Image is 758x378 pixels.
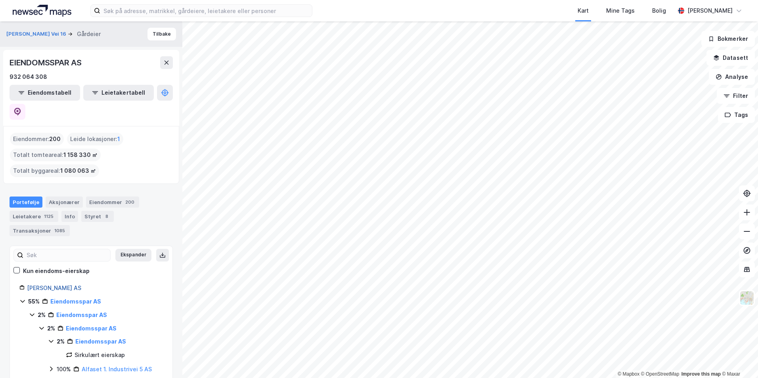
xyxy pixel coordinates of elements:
[606,6,635,15] div: Mine Tags
[100,5,312,17] input: Søk på adresse, matrikkel, gårdeiere, leietakere eller personer
[10,149,101,161] div: Totalt tomteareal :
[63,150,98,160] span: 1 158 330 ㎡
[50,298,101,305] a: Eiendomsspar AS
[77,29,101,39] div: Gårdeier
[23,249,110,261] input: Søk
[83,85,154,101] button: Leietakertabell
[10,56,83,69] div: EIENDOMSSPAR AS
[641,371,680,377] a: OpenStreetMap
[739,290,754,305] img: Z
[10,133,64,145] div: Eiendommer :
[75,338,126,345] a: Eiendomsspar AS
[49,134,61,144] span: 200
[103,212,111,220] div: 8
[57,365,71,374] div: 100%
[681,371,721,377] a: Improve this map
[38,310,46,320] div: 2%
[53,227,67,235] div: 1085
[652,6,666,15] div: Bolig
[147,28,176,40] button: Tilbake
[718,340,758,378] div: Kontrollprogram for chat
[47,324,55,333] div: 2%
[124,198,136,206] div: 200
[10,72,47,82] div: 932 064 308
[578,6,589,15] div: Kart
[717,88,755,104] button: Filter
[10,164,99,177] div: Totalt byggareal :
[75,350,125,360] div: Sirkulært eierskap
[718,340,758,378] iframe: Chat Widget
[10,211,58,222] div: Leietakere
[82,366,152,372] a: Alfaset 1. Industrivei 5 AS
[117,134,120,144] span: 1
[27,284,81,291] a: [PERSON_NAME] AS
[46,197,83,208] div: Aksjonærer
[10,85,80,101] button: Eiendomstabell
[56,311,107,318] a: Eiendomsspar AS
[86,197,139,208] div: Eiendommer
[13,5,71,17] img: logo.a4113a55bc3d86da70a041830d287a7e.svg
[28,297,40,306] div: 55%
[718,107,755,123] button: Tags
[115,249,151,262] button: Ekspander
[10,197,42,208] div: Portefølje
[67,133,123,145] div: Leide lokasjoner :
[687,6,733,15] div: [PERSON_NAME]
[66,325,117,332] a: Eiendomsspar AS
[42,212,55,220] div: 1125
[61,211,78,222] div: Info
[10,225,70,236] div: Transaksjoner
[618,371,639,377] a: Mapbox
[709,69,755,85] button: Analyse
[701,31,755,47] button: Bokmerker
[57,337,65,346] div: 2%
[81,211,114,222] div: Styret
[60,166,96,176] span: 1 080 063 ㎡
[23,266,90,276] div: Kun eiendoms-eierskap
[706,50,755,66] button: Datasett
[6,30,68,38] button: [PERSON_NAME] Vei 16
